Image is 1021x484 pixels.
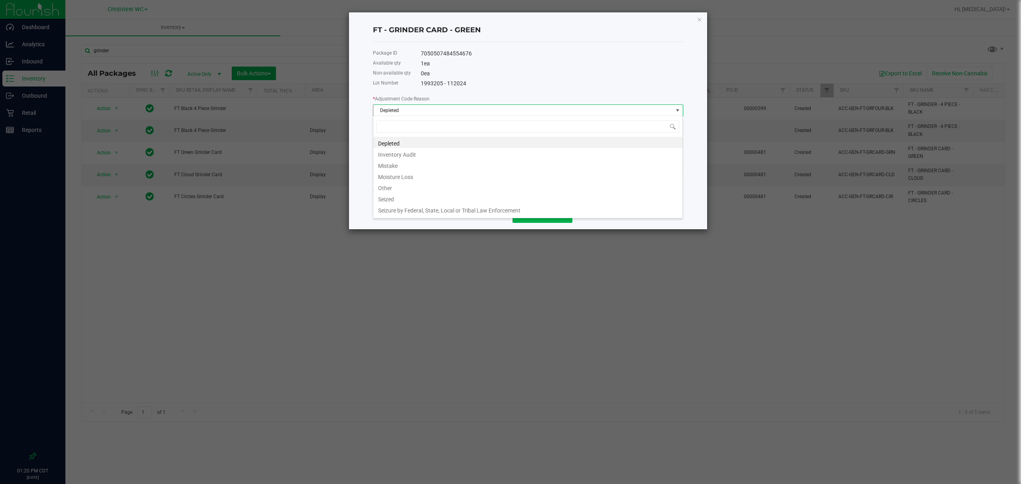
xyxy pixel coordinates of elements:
label: Adjustment Code Reason [373,95,430,102]
div: 1 [421,59,683,68]
span: Depleted [373,105,673,116]
span: ea [424,60,430,67]
div: 0 [421,69,683,78]
label: Lot Number [373,79,398,87]
div: 7050507484554676 [421,49,683,58]
label: Non-available qty [373,69,411,77]
span: ea [424,70,430,77]
h4: FT - GRINDER CARD - GREEN [373,25,683,35]
div: 1993205 - 112024 [421,79,683,88]
label: Available qty [373,59,401,67]
label: Package ID [373,49,397,57]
